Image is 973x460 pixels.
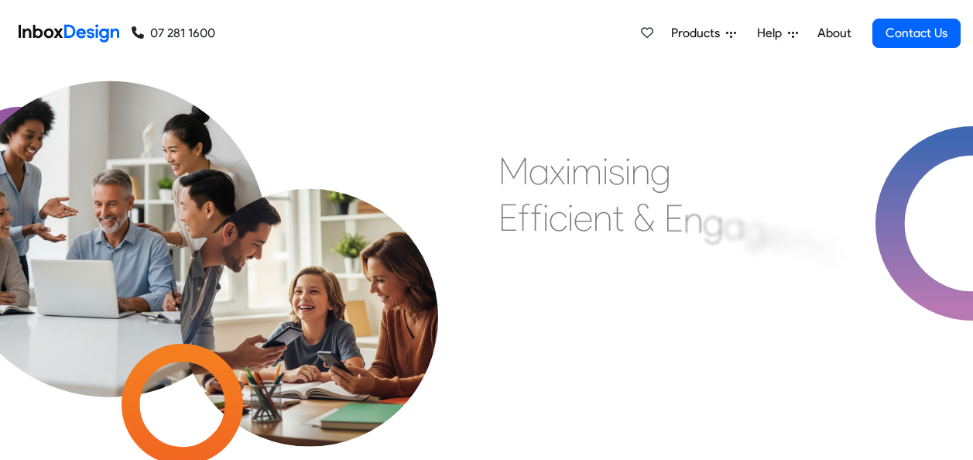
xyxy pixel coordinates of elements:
div: i [602,148,608,194]
div: f [530,194,543,241]
div: f [518,194,530,241]
div: g [650,148,671,194]
div: g [745,206,766,252]
div: s [608,148,625,194]
div: e [574,194,593,241]
a: Help [751,18,804,49]
a: About [813,18,855,49]
div: t [612,194,624,241]
span: Products [671,24,726,43]
div: m [785,218,816,264]
div: n [631,148,650,194]
div: a [529,148,550,194]
div: e [766,211,785,258]
div: M [498,148,529,194]
div: i [567,194,574,241]
a: Products [665,18,742,49]
div: i [543,194,549,241]
div: e [816,225,835,271]
div: a [724,202,745,249]
div: Maximising Efficient & Engagement, Connecting Schools, Families, and Students. [498,148,874,380]
div: n [593,194,612,241]
div: n [835,233,855,280]
div: m [571,148,602,194]
div: g [703,198,724,245]
div: x [550,148,565,194]
span: Help [757,24,788,43]
div: & [633,194,655,241]
div: E [664,194,683,241]
img: parents_with_child.png [148,124,470,446]
a: Contact Us [872,19,961,48]
div: i [565,148,571,194]
a: 07 281 1600 [132,24,215,43]
div: i [625,148,631,194]
div: E [498,194,518,241]
div: c [549,194,567,241]
div: n [683,196,703,242]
